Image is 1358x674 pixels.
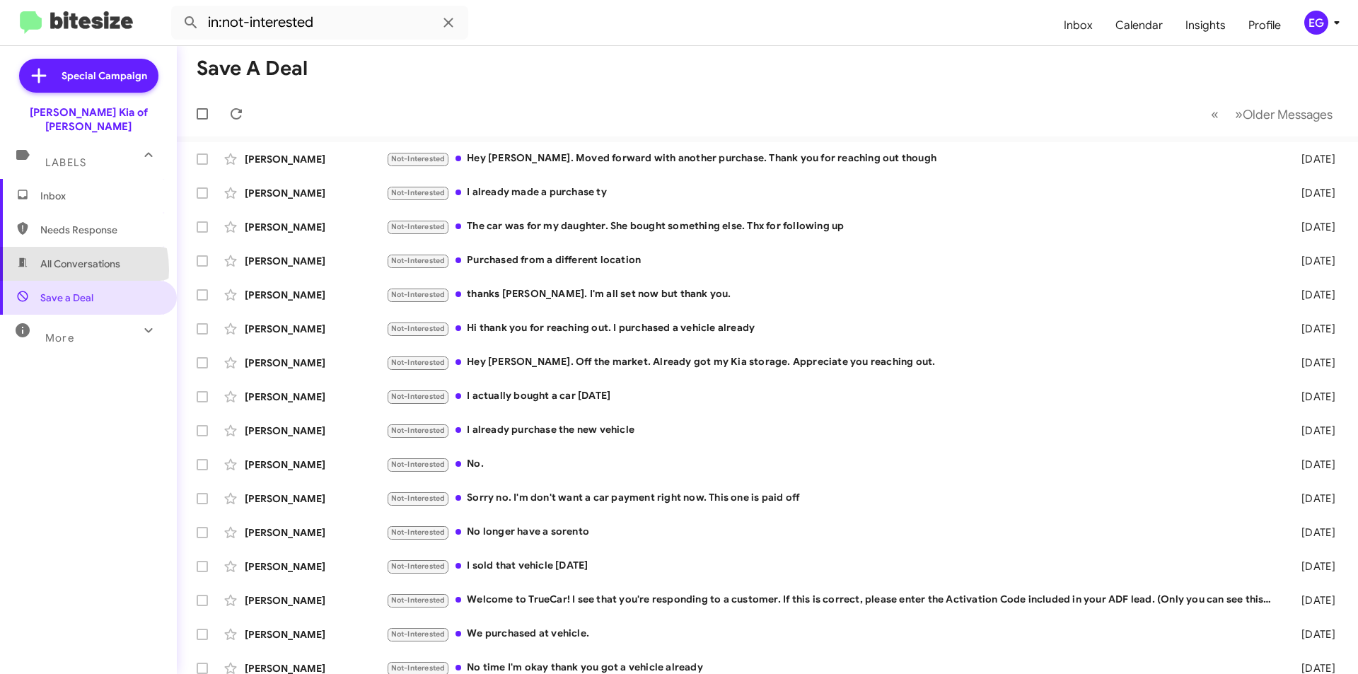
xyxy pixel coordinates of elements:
span: All Conversations [40,257,120,271]
span: Not-Interested [391,222,446,231]
span: Needs Response [40,223,161,237]
div: [PERSON_NAME] [245,458,386,472]
div: Hey [PERSON_NAME]. Off the market. Already got my Kia storage. Appreciate you reaching out. [386,354,1279,371]
div: [DATE] [1279,559,1347,574]
div: [DATE] [1279,424,1347,438]
div: [PERSON_NAME] [245,492,386,506]
div: [PERSON_NAME] [245,390,386,404]
div: [PERSON_NAME] [245,220,386,234]
span: More [45,332,74,344]
button: EG [1292,11,1342,35]
div: [DATE] [1279,390,1347,404]
a: Inbox [1052,5,1104,46]
span: Not-Interested [391,494,446,503]
div: [DATE] [1279,152,1347,166]
div: thanks [PERSON_NAME]. I'm all set now but thank you. [386,286,1279,303]
div: [DATE] [1279,186,1347,200]
div: Purchased from a different location [386,252,1279,269]
a: Special Campaign [19,59,158,93]
span: Not-Interested [391,426,446,435]
div: [PERSON_NAME] [245,627,386,641]
div: [DATE] [1279,288,1347,302]
span: Inbox [40,189,161,203]
div: [DATE] [1279,322,1347,336]
div: [PERSON_NAME] [245,424,386,438]
span: Not-Interested [391,358,446,367]
a: Calendar [1104,5,1174,46]
div: [PERSON_NAME] [245,593,386,608]
div: [PERSON_NAME] [245,186,386,200]
div: No. [386,456,1279,472]
input: Search [171,6,468,40]
div: No longer have a sorento [386,524,1279,540]
span: Not-Interested [391,663,446,673]
span: Not-Interested [391,188,446,197]
span: Not-Interested [391,154,446,163]
div: [DATE] [1279,458,1347,472]
div: [PERSON_NAME] [245,322,386,336]
span: Not-Interested [391,562,446,571]
div: [PERSON_NAME] [245,356,386,370]
span: Not-Interested [391,256,446,265]
span: Not-Interested [391,460,446,469]
button: Next [1226,100,1341,129]
span: Not-Interested [391,629,446,639]
div: [DATE] [1279,525,1347,540]
div: [DATE] [1279,593,1347,608]
h1: Save a Deal [197,57,308,80]
div: [DATE] [1279,492,1347,506]
div: [PERSON_NAME] [245,288,386,302]
div: We purchased at vehicle. [386,626,1279,642]
span: Not-Interested [391,595,446,605]
div: Welcome to TrueCar! I see that you're responding to a customer. If this is correct, please enter ... [386,592,1279,608]
span: Not-Interested [391,392,446,401]
div: Sorry no. I'm don't want a car payment right now. This one is paid off [386,490,1279,506]
div: I actually bought a car [DATE] [386,388,1279,405]
span: Not-Interested [391,528,446,537]
div: I already purchase the new vehicle [386,422,1279,438]
div: [DATE] [1279,220,1347,234]
span: Older Messages [1243,107,1333,122]
span: Save a Deal [40,291,93,305]
span: Not-Interested [391,324,446,333]
span: Labels [45,156,86,169]
div: I already made a purchase ty [386,185,1279,201]
div: I sold that vehicle [DATE] [386,558,1279,574]
div: EG [1304,11,1328,35]
div: [DATE] [1279,254,1347,268]
div: [PERSON_NAME] [245,559,386,574]
span: Special Campaign [62,69,147,83]
div: Hey [PERSON_NAME]. Moved forward with another purchase. Thank you for reaching out though [386,151,1279,167]
button: Previous [1202,100,1227,129]
div: [PERSON_NAME] [245,152,386,166]
a: Insights [1174,5,1237,46]
div: Hi thank you for reaching out. I purchased a vehicle already [386,320,1279,337]
div: [PERSON_NAME] [245,254,386,268]
span: Not-Interested [391,290,446,299]
div: The car was for my daughter. She bought something else. Thx for following up [386,219,1279,235]
div: [PERSON_NAME] [245,525,386,540]
a: Profile [1237,5,1292,46]
span: » [1235,105,1243,123]
span: « [1211,105,1219,123]
nav: Page navigation example [1203,100,1341,129]
div: [DATE] [1279,356,1347,370]
div: [DATE] [1279,627,1347,641]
